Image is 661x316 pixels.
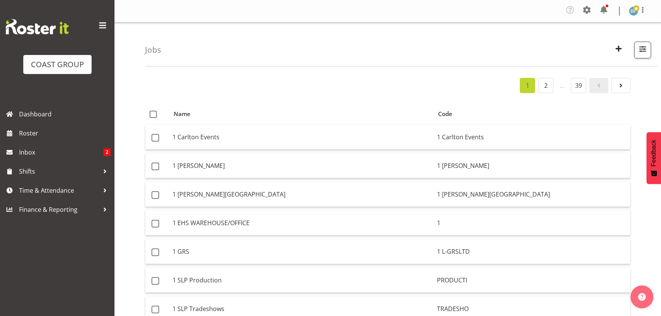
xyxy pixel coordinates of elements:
[434,182,630,207] td: 1 [PERSON_NAME][GEOGRAPHIC_DATA]
[434,239,630,264] td: 1 L-GRSLTD
[145,45,161,54] h4: Jobs
[650,140,657,166] span: Feedback
[31,59,84,70] div: COAST GROUP
[103,148,111,156] span: 2
[19,108,111,120] span: Dashboard
[438,110,626,118] div: Code
[629,6,638,16] img: david-forte1134.jpg
[169,239,434,264] td: 1 GRS
[434,211,630,235] td: 1
[169,125,434,150] td: 1 Carlton Events
[169,268,434,293] td: 1 SLP Production
[169,182,434,207] td: 1 [PERSON_NAME][GEOGRAPHIC_DATA]
[6,19,69,34] img: Rosterit website logo
[174,110,429,118] div: Name
[646,132,661,184] button: Feedback - Show survey
[434,125,630,150] td: 1 Carlton Events
[169,153,434,178] td: 1 [PERSON_NAME]
[434,268,630,293] td: PRODUCTI
[19,185,99,196] span: Time & Attendance
[169,211,434,235] td: 1 EHS WAREHOUSE/OFFICE
[19,204,99,215] span: Finance & Reporting
[19,127,111,139] span: Roster
[434,153,630,178] td: 1 [PERSON_NAME]
[571,78,586,93] a: 39
[19,147,103,158] span: Inbox
[19,166,99,177] span: Shifts
[538,78,553,93] a: 2
[611,42,627,58] button: Create New Job
[634,42,651,58] button: Filter Jobs
[638,293,646,301] img: help-xxl-2.png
